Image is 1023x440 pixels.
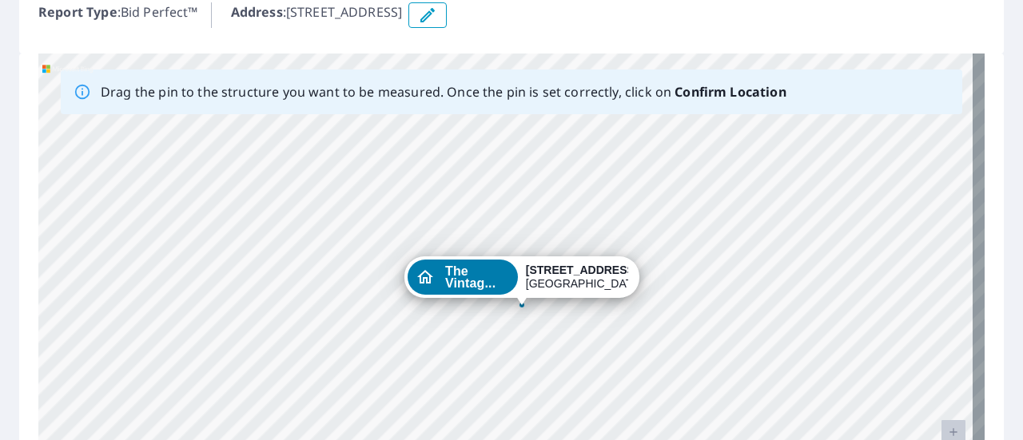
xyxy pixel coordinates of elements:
b: Address [231,3,283,21]
p: Drag the pin to the structure you want to be measured. Once the pin is set correctly, click on [101,82,786,101]
b: Report Type [38,3,117,21]
b: Confirm Location [675,83,786,101]
p: : Bid Perfect™ [38,2,198,28]
p: : [STREET_ADDRESS] [231,2,403,28]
